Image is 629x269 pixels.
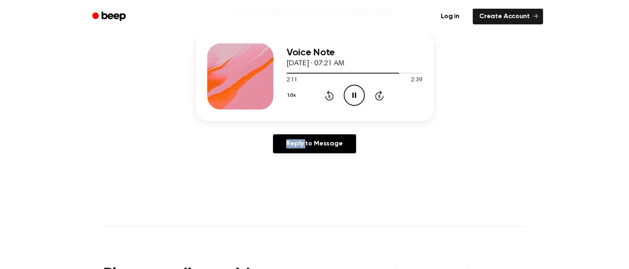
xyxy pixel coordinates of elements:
[287,47,422,58] h3: Voice Note
[287,60,344,67] span: [DATE] · 07:21 AM
[287,88,299,102] button: 1.0x
[433,7,468,26] a: Log in
[411,76,422,85] span: 2:39
[86,9,133,25] a: Beep
[287,76,297,85] span: 2:11
[473,9,543,24] a: Create Account
[273,134,356,153] a: Reply to Message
